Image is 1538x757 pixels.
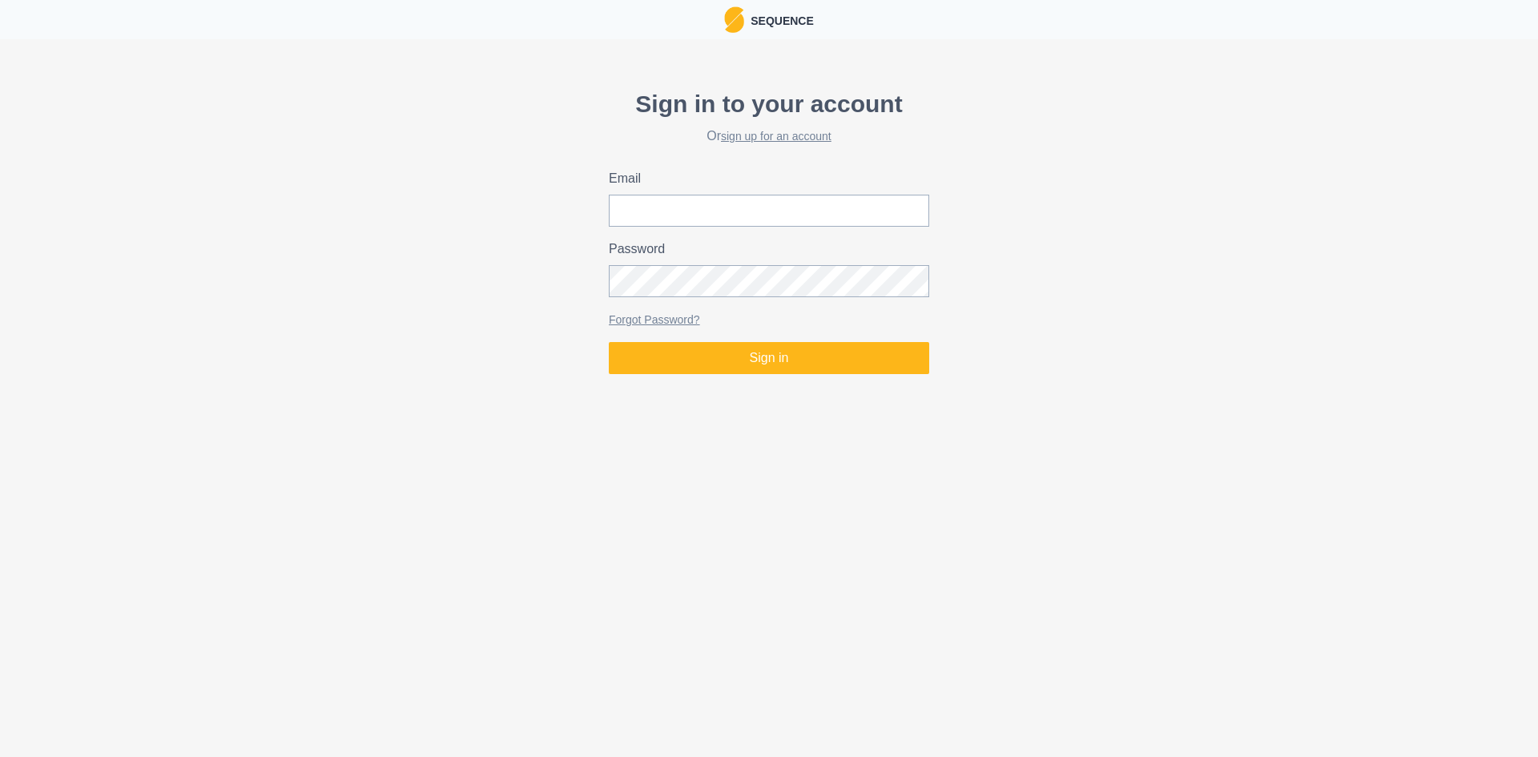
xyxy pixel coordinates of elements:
[609,313,700,326] a: Forgot Password?
[721,130,831,143] a: sign up for an account
[609,86,929,122] p: Sign in to your account
[724,6,744,33] img: Logo
[609,128,929,143] h2: Or
[609,342,929,374] button: Sign in
[609,169,920,188] label: Email
[744,10,814,30] p: Sequence
[724,6,814,33] a: LogoSequence
[609,240,920,259] label: Password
